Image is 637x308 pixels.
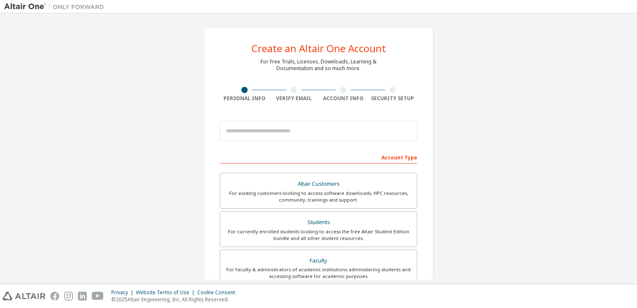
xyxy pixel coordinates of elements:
[220,150,417,164] div: Account Type
[251,43,386,53] div: Create an Altair One Account
[111,289,136,296] div: Privacy
[64,292,73,300] img: instagram.svg
[318,95,368,102] div: Account Info
[368,95,418,102] div: Security Setup
[111,296,240,303] p: © 2025 Altair Engineering, Inc. All Rights Reserved.
[225,217,412,228] div: Students
[197,289,240,296] div: Cookie Consent
[269,95,319,102] div: Verify Email
[225,255,412,267] div: Faculty
[225,178,412,190] div: Altair Customers
[3,292,45,300] img: altair_logo.svg
[225,228,412,242] div: For currently enrolled students looking to access the free Altair Student Edition bundle and all ...
[4,3,108,11] img: Altair One
[261,58,376,72] div: For Free Trials, Licenses, Downloads, Learning & Documentation and so much more.
[136,289,197,296] div: Website Terms of Use
[220,95,269,102] div: Personal Info
[50,292,59,300] img: facebook.svg
[225,190,412,203] div: For existing customers looking to access software downloads, HPC resources, community, trainings ...
[78,292,87,300] img: linkedin.svg
[225,266,412,280] div: For faculty & administrators of academic institutions administering students and accessing softwa...
[92,292,104,300] img: youtube.svg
